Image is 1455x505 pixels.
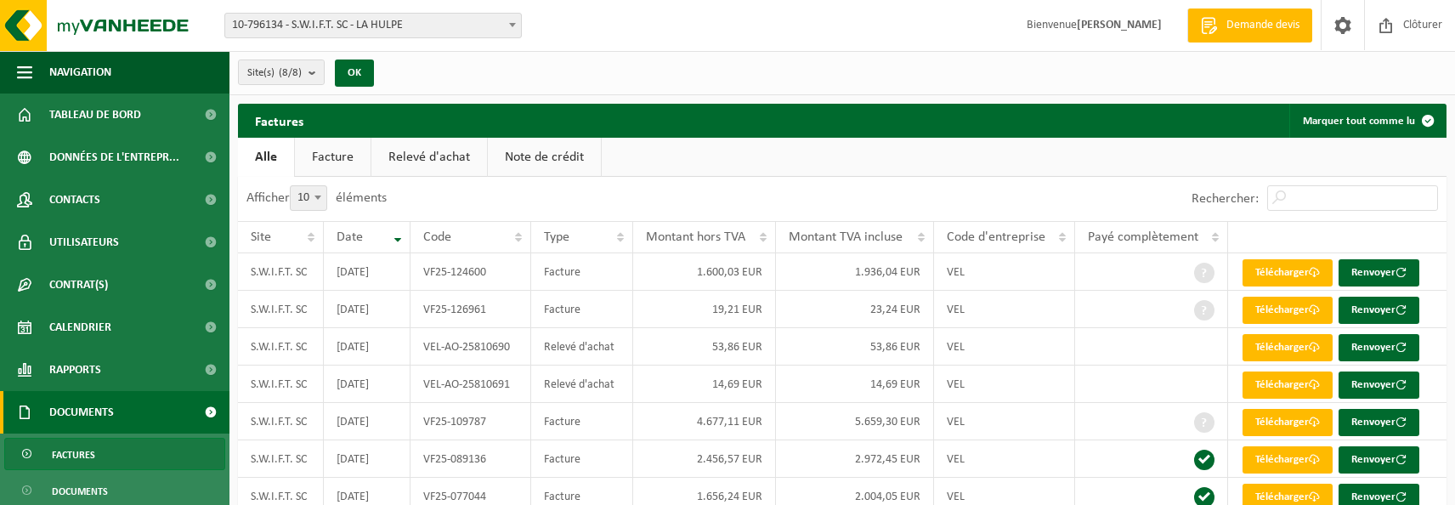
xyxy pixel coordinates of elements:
[934,328,1075,366] td: VEL
[776,440,934,478] td: 2.972,45 EUR
[1289,104,1445,138] button: Marquer tout comme lu
[49,306,111,349] span: Calendrier
[633,291,776,328] td: 19,21 EUR
[49,264,108,306] span: Contrat(s)
[335,60,374,87] button: OK
[324,440,410,478] td: [DATE]
[1192,192,1259,206] label: Rechercher:
[1243,334,1333,361] a: Télécharger
[531,328,633,366] td: Relevé d'achat
[410,366,531,403] td: VEL-AO-25810691
[776,403,934,440] td: 5.659,30 EUR
[410,328,531,366] td: VEL-AO-25810690
[1339,446,1419,474] button: Renvoyer
[423,230,451,244] span: Code
[1339,259,1419,287] button: Renvoyer
[531,366,633,403] td: Relevé d'achat
[633,403,776,440] td: 4.677,11 EUR
[238,291,324,328] td: S.W.I.F.T. SC
[947,230,1045,244] span: Code d'entreprise
[246,191,387,205] label: Afficher éléments
[251,230,271,244] span: Site
[1243,372,1333,399] a: Télécharger
[324,328,410,366] td: [DATE]
[531,403,633,440] td: Facture
[531,253,633,291] td: Facture
[410,291,531,328] td: VF25-126961
[238,138,294,177] a: Alle
[531,291,633,328] td: Facture
[324,366,410,403] td: [DATE]
[224,13,522,38] span: 10-796134 - S.W.I.F.T. SC - LA HULPE
[531,440,633,478] td: Facture
[789,230,903,244] span: Montant TVA incluse
[633,253,776,291] td: 1.600,03 EUR
[934,366,1075,403] td: VEL
[633,328,776,366] td: 53,86 EUR
[238,328,324,366] td: S.W.I.F.T. SC
[238,366,324,403] td: S.W.I.F.T. SC
[337,230,363,244] span: Date
[52,439,95,471] span: Factures
[646,230,745,244] span: Montant hors TVA
[238,104,320,137] h2: Factures
[324,403,410,440] td: [DATE]
[49,94,141,136] span: Tableau de bord
[776,253,934,291] td: 1.936,04 EUR
[1243,409,1333,436] a: Télécharger
[4,438,225,470] a: Factures
[324,253,410,291] td: [DATE]
[238,253,324,291] td: S.W.I.F.T. SC
[934,440,1075,478] td: VEL
[49,221,119,264] span: Utilisateurs
[279,67,302,78] count: (8/8)
[410,440,531,478] td: VF25-089136
[934,403,1075,440] td: VEL
[49,136,179,179] span: Données de l'entrepr...
[49,179,100,221] span: Contacts
[247,60,302,86] span: Site(s)
[544,230,569,244] span: Type
[1243,446,1333,474] a: Télécharger
[776,328,934,366] td: 53,86 EUR
[324,291,410,328] td: [DATE]
[1243,259,1333,287] a: Télécharger
[633,366,776,403] td: 14,69 EUR
[49,391,114,434] span: Documents
[410,403,531,440] td: VF25-109787
[225,14,521,37] span: 10-796134 - S.W.I.F.T. SC - LA HULPE
[238,403,324,440] td: S.W.I.F.T. SC
[1243,297,1333,324] a: Télécharger
[1088,230,1198,244] span: Payé complètement
[410,253,531,291] td: VF25-124600
[1187,9,1312,43] a: Demande devis
[295,138,371,177] a: Facture
[238,60,325,85] button: Site(s)(8/8)
[934,253,1075,291] td: VEL
[633,440,776,478] td: 2.456,57 EUR
[1339,409,1419,436] button: Renvoyer
[1222,17,1304,34] span: Demande devis
[1339,334,1419,361] button: Renvoyer
[1077,19,1162,31] strong: [PERSON_NAME]
[290,185,327,211] span: 10
[49,51,111,94] span: Navigation
[934,291,1075,328] td: VEL
[1339,297,1419,324] button: Renvoyer
[776,291,934,328] td: 23,24 EUR
[291,186,326,210] span: 10
[776,366,934,403] td: 14,69 EUR
[1339,372,1419,399] button: Renvoyer
[371,138,487,177] a: Relevé d'achat
[488,138,601,177] a: Note de crédit
[49,349,101,391] span: Rapports
[238,440,324,478] td: S.W.I.F.T. SC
